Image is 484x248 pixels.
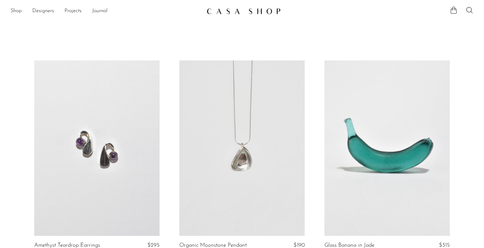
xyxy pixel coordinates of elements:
[293,242,305,248] span: $190
[64,7,82,15] a: Projects
[11,7,22,15] a: Shop
[147,242,160,248] span: $295
[439,242,450,248] span: $315
[92,7,108,15] a: Journal
[11,6,201,17] nav: Desktop navigation
[11,6,201,17] ul: NEW HEADER MENU
[32,7,54,15] a: Designers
